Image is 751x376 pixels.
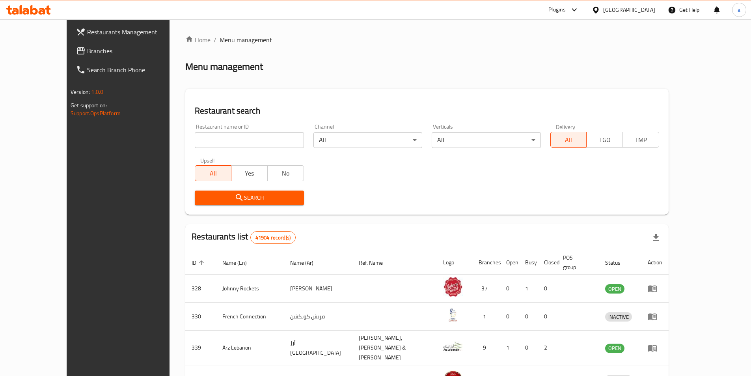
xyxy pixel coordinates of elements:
div: Menu [648,343,662,353]
td: 328 [185,275,216,303]
span: ID [192,258,207,268]
td: 0 [519,303,538,331]
span: Name (Ar) [290,258,324,268]
td: 1 [500,331,519,365]
label: Delivery [556,124,576,129]
td: 9 [472,331,500,365]
span: TGO [590,134,620,146]
a: Branches [70,41,192,60]
td: 0 [519,331,538,365]
th: Busy [519,251,538,275]
span: Restaurants Management [87,27,186,37]
span: 1.0.0 [91,87,103,97]
span: All [198,168,228,179]
button: All [550,132,587,148]
nav: breadcrumb [185,35,669,45]
span: Branches [87,46,186,56]
td: [PERSON_NAME] [284,275,352,303]
a: Home [185,35,211,45]
div: Menu [648,312,662,321]
div: Total records count [250,231,296,244]
input: Search for restaurant name or ID.. [195,132,304,148]
td: أرز [GEOGRAPHIC_DATA] [284,331,352,365]
td: Arz Lebanon [216,331,284,365]
h2: Menu management [185,60,263,73]
td: 2 [538,331,557,365]
td: فرنش كونكشن [284,303,352,331]
td: 1 [519,275,538,303]
th: Branches [472,251,500,275]
th: Logo [437,251,472,275]
span: POS group [563,253,589,272]
img: Johnny Rockets [443,277,463,297]
li: / [214,35,216,45]
span: Yes [235,168,265,179]
td: 0 [500,275,519,303]
button: TGO [586,132,623,148]
span: INACTIVE [605,312,632,322]
td: Johnny Rockets [216,275,284,303]
span: 41904 record(s) [251,234,295,241]
span: Ref. Name [359,258,393,268]
button: All [195,165,231,181]
a: Support.OpsPlatform [71,108,121,118]
div: Menu [648,284,662,293]
span: No [271,168,301,179]
td: 1 [472,303,500,331]
td: 339 [185,331,216,365]
td: 0 [500,303,519,331]
span: Status [605,258,631,268]
a: Restaurants Management [70,22,192,41]
span: a [738,6,740,14]
th: Open [500,251,519,275]
td: 37 [472,275,500,303]
img: Arz Lebanon [443,337,463,356]
div: Plugins [548,5,566,15]
span: All [554,134,584,146]
div: All [313,132,422,148]
span: Version: [71,87,90,97]
button: Search [195,191,304,205]
td: 0 [538,275,557,303]
span: OPEN [605,284,624,294]
span: OPEN [605,344,624,353]
img: French Connection [443,305,463,325]
td: 0 [538,303,557,331]
label: Upsell [200,157,215,163]
div: Export file [647,228,665,247]
span: TMP [626,134,656,146]
span: Search [201,193,297,203]
button: TMP [622,132,659,148]
th: Action [641,251,669,275]
td: French Connection [216,303,284,331]
span: Menu management [220,35,272,45]
span: Search Branch Phone [87,65,186,75]
div: [GEOGRAPHIC_DATA] [603,6,655,14]
span: Get support on: [71,100,107,110]
button: No [267,165,304,181]
h2: Restaurant search [195,105,659,117]
div: All [432,132,540,148]
button: Yes [231,165,268,181]
th: Closed [538,251,557,275]
h2: Restaurants list [192,231,296,244]
span: Name (En) [222,258,257,268]
td: 330 [185,303,216,331]
a: Search Branch Phone [70,60,192,79]
td: [PERSON_NAME],[PERSON_NAME] & [PERSON_NAME] [352,331,437,365]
